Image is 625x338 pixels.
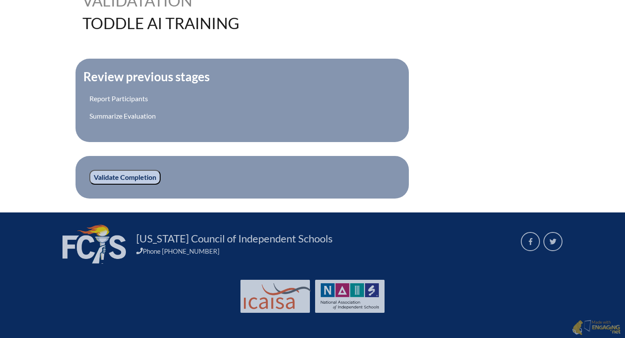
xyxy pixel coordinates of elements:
[89,170,161,185] input: Validate Completion
[321,283,379,309] img: NAIS Logo
[592,320,621,336] p: Made with
[82,15,368,31] h1: Toddle AI Training
[89,94,148,103] a: Report Participants
[136,247,510,255] div: Phone [PHONE_NUMBER]
[89,112,156,120] a: Summarize Evaluation
[592,325,621,335] img: Engaging - Bring it online
[569,318,624,338] a: Made with
[82,69,211,84] legend: Review previous stages
[62,225,126,264] img: FCIS_logo_white
[572,320,583,335] img: Engaging - Bring it online
[133,232,336,245] a: [US_STATE] Council of Independent Schools
[244,283,311,309] img: Int'l Council Advancing Independent School Accreditation logo
[584,320,593,332] img: Engaging - Bring it online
